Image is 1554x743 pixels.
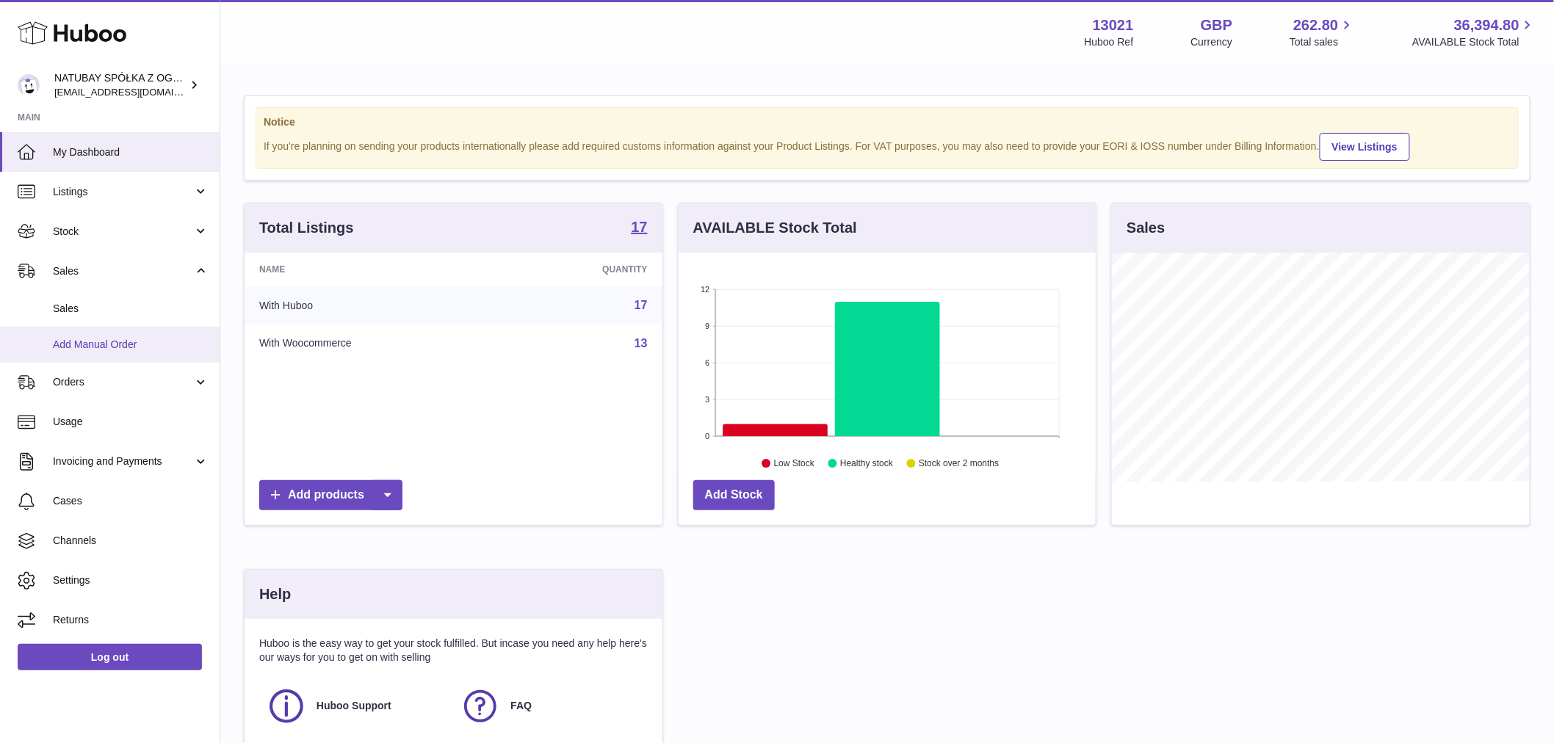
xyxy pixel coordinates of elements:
a: 262.80 Total sales [1290,15,1355,49]
span: FAQ [510,699,532,713]
span: Returns [53,613,209,627]
strong: 17 [631,220,647,234]
span: Sales [53,302,209,316]
text: Low Stock [774,459,815,469]
img: internalAdmin-13021@internal.huboo.com [18,74,40,96]
a: 17 [635,299,648,311]
h3: Total Listings [259,218,354,238]
h3: Help [259,584,291,604]
span: Total sales [1290,35,1355,49]
text: 6 [705,358,709,367]
th: Name [245,253,504,286]
td: With Woocommerce [245,325,504,363]
h3: Sales [1127,218,1165,238]
a: Huboo Support [267,686,446,726]
a: 17 [631,220,647,237]
p: Huboo is the easy way to get your stock fulfilled. But incase you need any help here's our ways f... [259,637,648,664]
a: Add products [259,480,402,510]
a: 36,394.80 AVAILABLE Stock Total [1412,15,1536,49]
span: 36,394.80 [1454,15,1519,35]
span: Add Manual Order [53,338,209,352]
span: Settings [53,573,209,587]
strong: GBP [1201,15,1232,35]
span: 262.80 [1293,15,1338,35]
span: Stock [53,225,193,239]
a: 13 [635,337,648,349]
text: 12 [701,285,709,294]
th: Quantity [504,253,662,286]
a: View Listings [1320,133,1410,161]
text: 3 [705,395,709,404]
div: Currency [1191,35,1233,49]
span: Orders [53,375,193,389]
span: Invoicing and Payments [53,454,193,468]
span: Channels [53,534,209,548]
a: Log out [18,644,202,670]
span: Sales [53,264,193,278]
span: Cases [53,494,209,508]
div: Huboo Ref [1085,35,1134,49]
td: With Huboo [245,286,504,325]
span: My Dashboard [53,145,209,159]
span: [EMAIL_ADDRESS][DOMAIN_NAME] [54,86,216,98]
span: Huboo Support [317,699,391,713]
strong: Notice [264,115,1511,129]
text: 9 [705,322,709,330]
span: Listings [53,185,193,199]
div: NATUBAY SPÓŁKA Z OGRANICZONĄ ODPOWIEDZIALNOŚCIĄ [54,71,187,99]
span: AVAILABLE Stock Total [1412,35,1536,49]
text: Healthy stock [840,459,894,469]
text: Stock over 2 months [919,459,999,469]
a: Add Stock [693,480,775,510]
text: 0 [705,432,709,441]
h3: AVAILABLE Stock Total [693,218,857,238]
a: FAQ [460,686,640,726]
strong: 13021 [1093,15,1134,35]
div: If you're planning on sending your products internationally please add required customs informati... [264,131,1511,161]
span: Usage [53,415,209,429]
